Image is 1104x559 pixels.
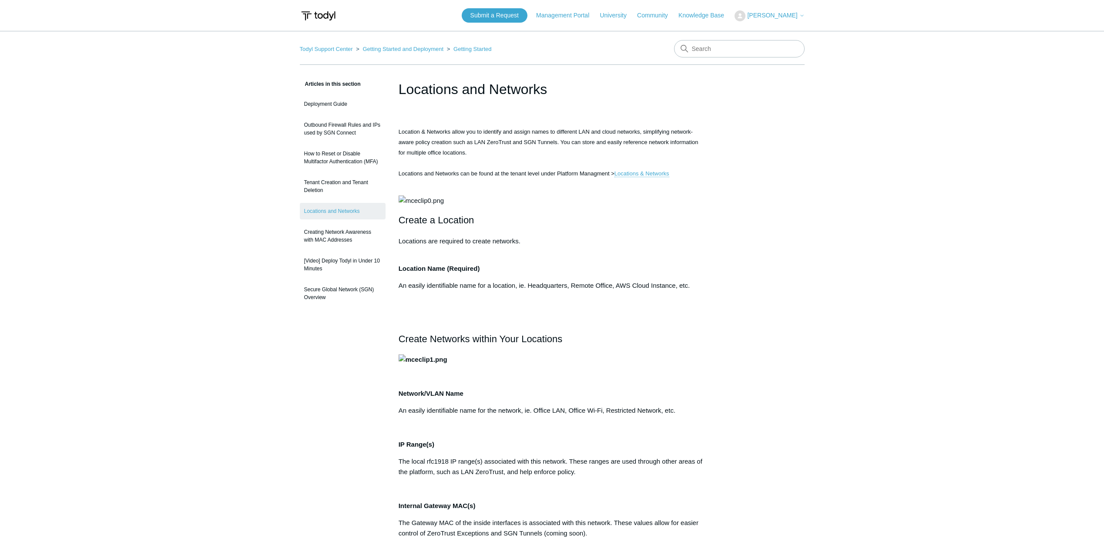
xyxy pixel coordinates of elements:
a: Deployment Guide [300,96,386,112]
a: Outbound Firewall Rules and IPs used by SGN Connect [300,117,386,141]
a: [Video] Deploy Todyl in Under 10 Minutes [300,253,386,277]
strong: IP Range(s) [399,441,434,448]
a: How to Reset or Disable Multifactor Authentication (MFA) [300,145,386,170]
p: The Gateway MAC of the inside interfaces is associated with this network. These values allow for ... [399,518,706,539]
img: mceclip0.png [399,195,444,206]
img: mceclip1.png [399,354,447,365]
p: An easily identifiable name for the network, ie. Office LAN, Office Wi-Fi, Restricted Network, etc. [399,405,706,416]
a: Submit a Request [462,8,527,23]
a: Tenant Creation and Tenant Deletion [300,174,386,199]
p: An easily identifiable name for a location, ie. Headquarters, Remote Office, AWS Cloud Instance, ... [399,280,706,291]
img: Todyl Support Center Help Center home page [300,8,337,24]
a: University [600,11,635,20]
li: Getting Started [445,46,492,52]
li: Todyl Support Center [300,46,355,52]
p: Locations are required to create networks. [399,236,706,246]
span: Articles in this section [300,81,361,87]
li: Getting Started and Deployment [354,46,445,52]
p: The local rfc1918 IP range(s) associated with this network. These ranges are used through other a... [399,456,706,477]
a: Locations and Networks [300,203,386,219]
a: Todyl Support Center [300,46,353,52]
a: Getting Started [453,46,491,52]
a: Secure Global Network (SGN) Overview [300,281,386,306]
a: Management Portal [536,11,598,20]
strong: Internal Gateway MAC(s) [399,502,476,509]
strong: Location Name (Required) [399,265,480,272]
a: Knowledge Base [678,11,733,20]
a: Getting Started and Deployment [362,46,443,52]
span: [PERSON_NAME] [747,12,797,19]
h1: Locations and Networks [399,79,706,100]
input: Search [674,40,805,57]
a: Locations & Networks [614,170,669,177]
h2: Create a Location [399,212,706,228]
button: [PERSON_NAME] [735,10,804,21]
a: Creating Network Awareness with MAC Addresses [300,224,386,248]
strong: Network/VLAN Name [399,390,463,397]
h2: Create Networks within Your Locations [399,331,706,347]
span: Location & Networks allow you to identify and assign names to different LAN and cloud networks, s... [399,128,698,177]
a: Community [637,11,677,20]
